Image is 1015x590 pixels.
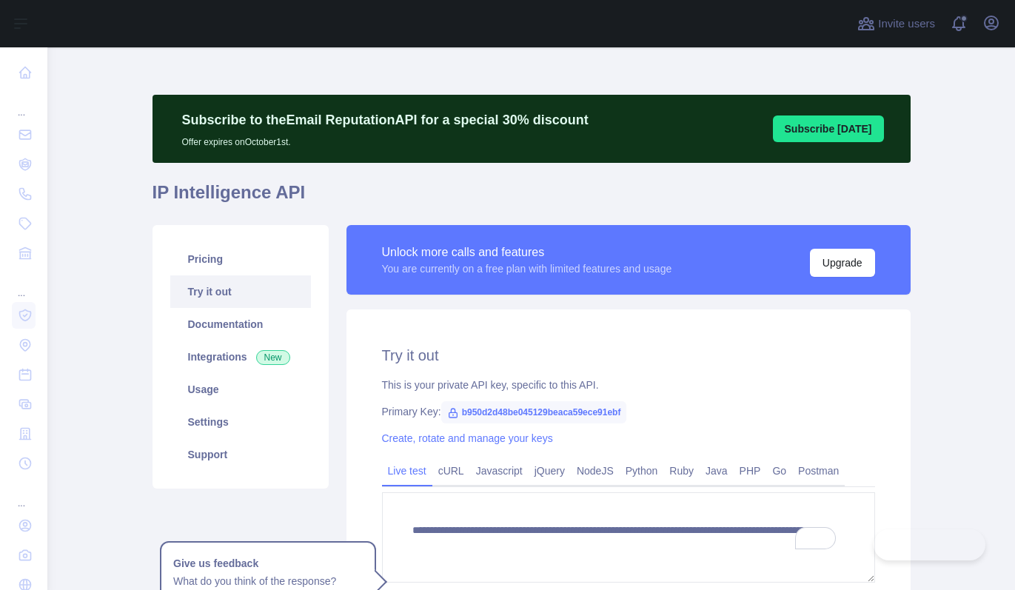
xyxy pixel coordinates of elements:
span: Invite users [878,16,935,33]
a: PHP [734,459,767,483]
a: Python [620,459,664,483]
a: Documentation [170,308,311,341]
h2: Try it out [382,345,875,366]
span: b950d2d48be045129beaca59ece91ebf [441,401,627,423]
button: Upgrade [810,249,875,277]
a: Postman [792,459,845,483]
div: ... [12,480,36,509]
a: NodeJS [571,459,620,483]
a: Usage [170,373,311,406]
div: This is your private API key, specific to this API. [382,378,875,392]
a: Java [700,459,734,483]
div: You are currently on a free plan with limited features and usage [382,261,672,276]
h1: Give us feedback [173,554,363,572]
p: Offer expires on October 1st. [182,130,589,148]
p: What do you think of the response? [173,572,363,590]
div: ... [12,269,36,299]
div: ... [12,89,36,118]
a: Ruby [663,459,700,483]
h1: IP Intelligence API [153,181,911,216]
a: Support [170,438,311,471]
a: Create, rotate and manage your keys [382,432,553,444]
span: New [256,350,290,365]
div: Primary Key: [382,404,875,419]
a: Javascript [470,459,529,483]
a: cURL [432,459,470,483]
button: Subscribe [DATE] [773,115,884,142]
a: Pricing [170,243,311,275]
a: Go [766,459,792,483]
a: Settings [170,406,311,438]
a: Integrations New [170,341,311,373]
a: jQuery [529,459,571,483]
a: Live test [382,459,432,483]
div: Unlock more calls and features [382,244,672,261]
button: Invite users [854,12,938,36]
iframe: Toggle Customer Support [874,529,985,560]
p: Subscribe to the Email Reputation API for a special 30 % discount [182,110,589,130]
a: Try it out [170,275,311,308]
textarea: To enrich screen reader interactions, please activate Accessibility in Grammarly extension settings [382,492,875,583]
